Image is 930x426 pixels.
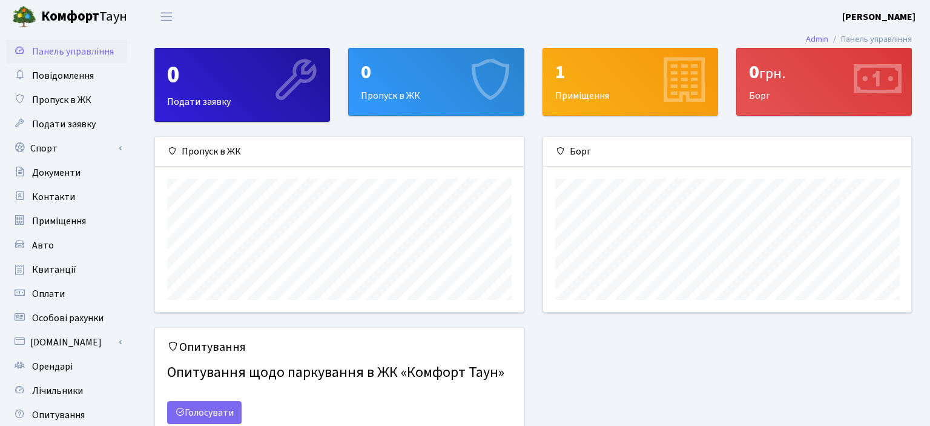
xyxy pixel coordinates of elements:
div: 0 [167,61,317,90]
span: Орендарі [32,360,73,373]
div: Подати заявку [155,48,329,121]
a: Голосувати [167,401,242,424]
a: Повідомлення [6,64,127,88]
a: Орендарі [6,354,127,379]
span: Подати заявку [32,118,96,131]
a: Оплати [6,282,127,306]
a: 1Приміщення [542,48,718,116]
img: logo.png [12,5,36,29]
a: Подати заявку [6,112,127,136]
span: Панель управління [32,45,114,58]
li: Панель управління [828,33,912,46]
span: Особові рахунки [32,311,104,325]
span: Документи [32,166,81,179]
div: Приміщення [543,48,717,115]
nav: breadcrumb [788,27,930,52]
a: 0Подати заявку [154,48,330,122]
a: [DOMAIN_NAME] [6,330,127,354]
a: Квитанції [6,258,127,282]
span: Квитанції [32,263,76,276]
h5: Опитування [167,340,512,354]
b: Комфорт [41,7,99,26]
a: Пропуск в ЖК [6,88,127,112]
span: грн. [759,63,785,84]
div: Пропуск в ЖК [349,48,523,115]
span: Пропуск в ЖК [32,93,91,107]
a: Документи [6,161,127,185]
span: Повідомлення [32,69,94,82]
a: 0Пропуск в ЖК [348,48,524,116]
h4: Опитування щодо паркування в ЖК «Комфорт Таун» [167,359,512,387]
div: 1 [555,61,705,84]
div: 0 [749,61,899,84]
a: Авто [6,233,127,258]
a: [PERSON_NAME] [842,10,915,24]
button: Переключити навігацію [151,7,182,27]
span: Опитування [32,408,85,422]
a: Admin [806,33,828,45]
a: Особові рахунки [6,306,127,330]
span: Контакти [32,190,75,204]
a: Лічильники [6,379,127,403]
div: Борг [543,137,912,167]
div: Пропуск в ЖК [155,137,524,167]
span: Приміщення [32,215,86,228]
div: 0 [361,61,511,84]
span: Авто [32,239,54,252]
span: Лічильники [32,384,83,398]
span: Оплати [32,287,65,301]
div: Борг [737,48,911,115]
a: Спорт [6,136,127,161]
a: Приміщення [6,209,127,233]
a: Панель управління [6,39,127,64]
a: Контакти [6,185,127,209]
span: Таун [41,7,127,27]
